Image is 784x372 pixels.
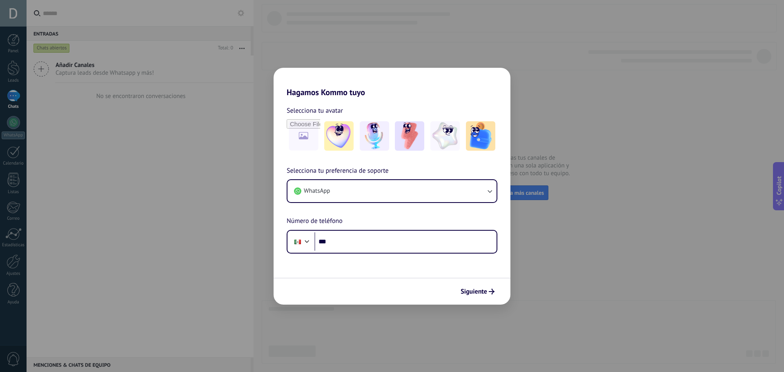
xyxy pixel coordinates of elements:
img: -5.jpeg [466,121,495,151]
span: Siguiente [461,289,487,294]
img: -3.jpeg [395,121,424,151]
button: Siguiente [457,285,498,298]
div: Mexico: + 52 [290,233,305,250]
span: Selecciona tu avatar [287,105,343,116]
img: -2.jpeg [360,121,389,151]
span: Número de teléfono [287,216,343,227]
span: Selecciona tu preferencia de soporte [287,166,389,176]
img: -1.jpeg [324,121,354,151]
img: -4.jpeg [430,121,460,151]
button: WhatsApp [287,180,497,202]
span: WhatsApp [304,187,330,195]
h2: Hagamos Kommo tuyo [274,68,510,97]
